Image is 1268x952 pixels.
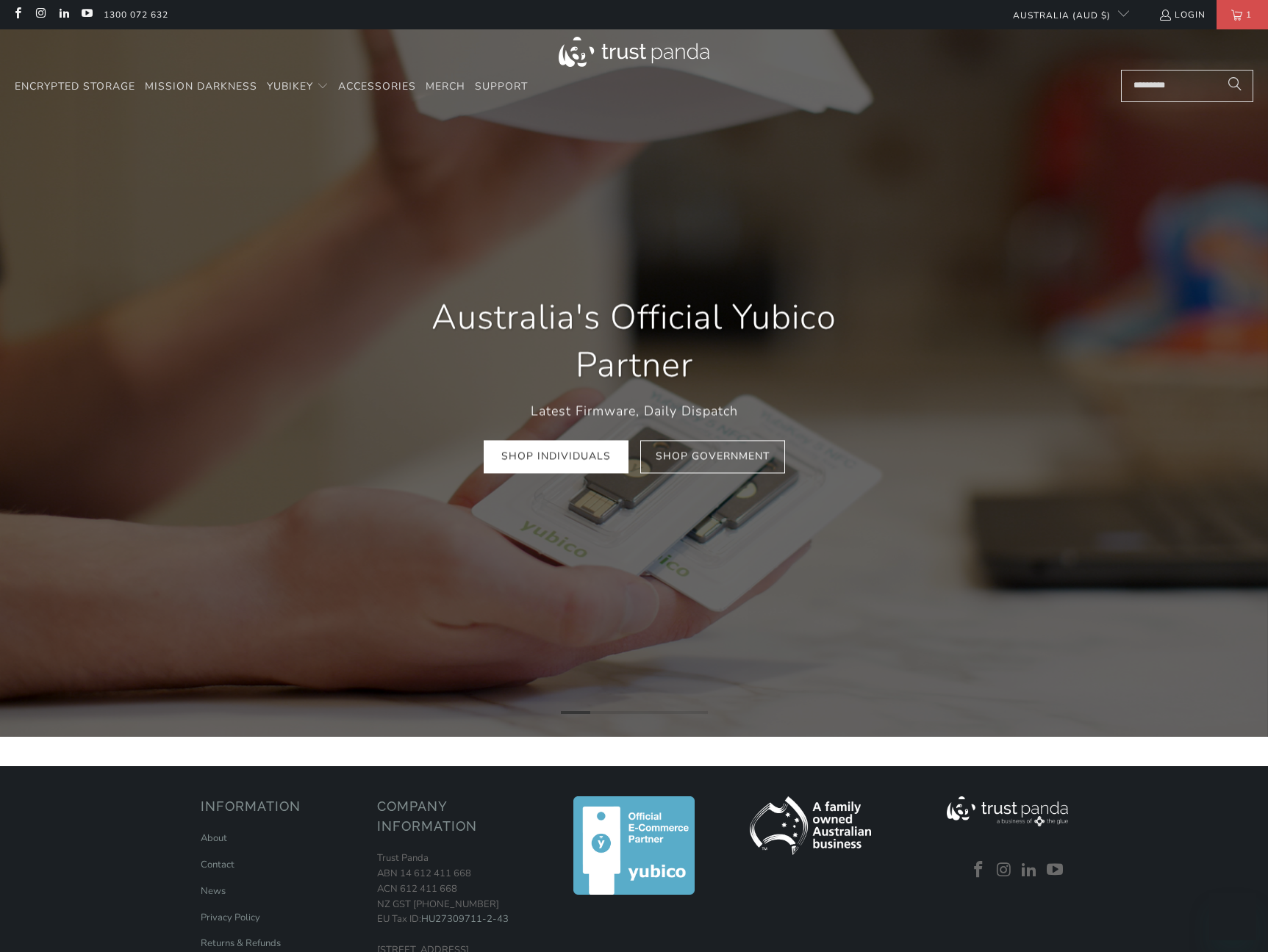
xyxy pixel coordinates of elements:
[678,711,708,714] li: Page dot 5
[426,79,465,93] span: Merch
[267,79,313,93] span: YubiKey
[104,7,168,23] a: 1300 072 632
[34,9,46,21] a: Trust Panda Australia on Instagram
[15,79,135,93] span: Encrypted Storage
[1158,7,1206,23] a: Login
[421,912,509,926] a: HU27309711-2-43
[201,832,227,845] a: About
[201,858,234,871] a: Contact
[1019,861,1041,880] a: Trust Panda Australia on LinkedIn
[338,79,416,93] span: Accessories
[993,861,1015,880] a: Trust Panda Australia on Instagram
[475,79,528,93] span: Support
[1045,861,1067,880] a: Trust Panda Australia on YouTube
[57,9,70,21] a: Trust Panda Australia on LinkedIn
[15,70,528,104] nav: Translation missing: en.navigation.header.main_nav
[80,9,93,21] a: Trust Panda Australia on YouTube
[201,911,260,924] a: Privacy Policy
[649,711,678,714] li: Page dot 4
[590,711,620,714] li: Page dot 2
[15,70,135,104] a: Encrypted Storage
[559,37,709,67] img: Trust Panda Australia
[145,79,257,93] span: Mission Darkness
[561,711,590,714] li: Page dot 1
[620,711,649,714] li: Page dot 3
[640,440,785,473] a: Shop Government
[484,440,628,473] a: Shop Individuals
[338,70,416,104] a: Accessories
[968,861,990,880] a: Trust Panda Australia on Facebook
[145,70,257,104] a: Mission Darkness
[1121,70,1253,102] input: Search...
[201,937,281,950] a: Returns & Refunds
[475,70,528,104] a: Support
[392,293,877,390] h1: Australia's Official Yubico Partner
[1209,893,1256,940] iframe: Button to launch messaging window
[11,9,24,21] a: Trust Panda Australia on Facebook
[392,401,877,422] p: Latest Firmware, Daily Dispatch
[201,884,226,898] a: News
[426,70,465,104] a: Merch
[267,70,329,104] summary: YubiKey
[1217,70,1253,102] button: Search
